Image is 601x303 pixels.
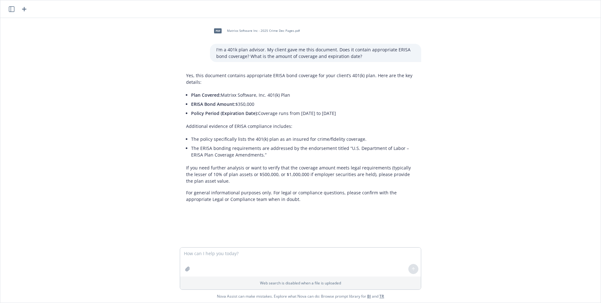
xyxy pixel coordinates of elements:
li: The policy specifically lists the 401(k) plan as an insured for crime/fidelity coverage. [191,134,415,144]
p: Additional evidence of ERISA compliance includes: [186,123,415,129]
a: BI [367,294,371,299]
li: Matrixx Software, Inc. 401(k) Plan [191,90,415,100]
span: Matrixx Software Inc - 2025 Crime Dec Pages.pdf [227,29,300,33]
span: ERISA Bond Amount: [191,101,235,107]
a: TR [379,294,384,299]
li: $350,000 [191,100,415,109]
p: For general informational purposes only. For legal or compliance questions, please confirm with t... [186,189,415,203]
span: pdf [214,28,222,33]
span: Nova Assist can make mistakes. Explore what Nova can do: Browse prompt library for and [3,290,598,303]
p: If you need further analysis or want to verify that the coverage amount meets legal requirements ... [186,164,415,184]
span: Plan Covered: [191,92,221,98]
div: pdfMatrixx Software Inc - 2025 Crime Dec Pages.pdf [210,23,301,39]
p: I'm a 401k plan advisor. My client gave me this document. Does it contain appropriate ERISA bond ... [216,46,415,60]
li: The ERISA bonding requirements are addressed by the endorsement titled “U.S. Department of Labor ... [191,144,415,159]
p: Web search is disabled when a file is uploaded [184,280,417,286]
span: Policy Period (Expiration Date): [191,110,258,116]
p: Yes, this document contains appropriate ERISA bond coverage for your client’s 401(k) plan. Here a... [186,72,415,85]
li: Coverage runs from [DATE] to [DATE] [191,109,415,118]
